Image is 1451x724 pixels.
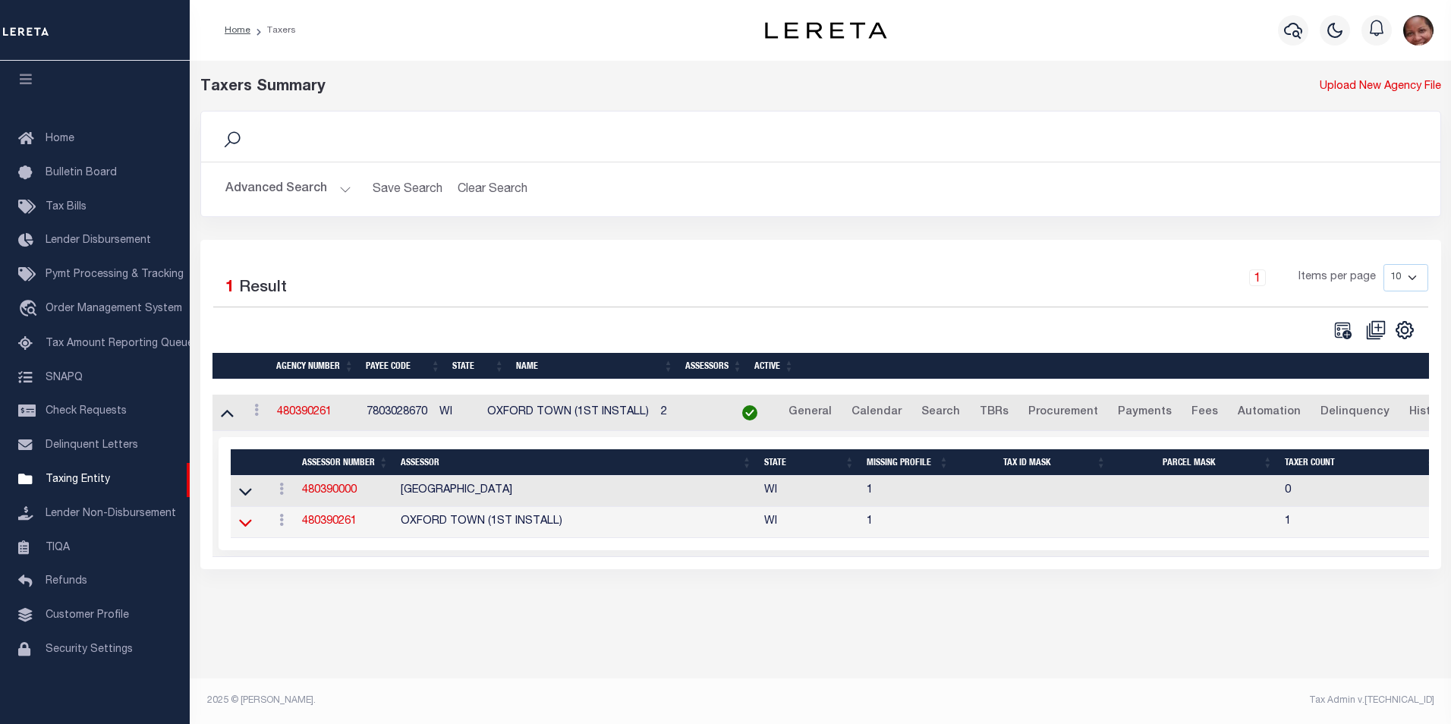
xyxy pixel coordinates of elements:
[1298,269,1376,286] span: Items per page
[955,449,1112,476] th: Tax ID Mask: activate to sort column ascending
[225,175,351,204] button: Advanced Search
[510,353,679,379] th: Name: activate to sort column ascending
[973,401,1015,425] a: TBRs
[46,474,110,485] span: Taxing Entity
[46,610,129,621] span: Customer Profile
[1113,449,1279,476] th: Parcel Mask: activate to sort column ascending
[277,407,332,417] a: 480390261
[1279,476,1441,507] td: 0
[1185,401,1225,425] a: Fees
[481,395,655,432] td: OXFORD TOWN (1ST INSTALL)
[758,476,861,507] td: WI
[861,449,955,476] th: Missing Profile: activate to sort column ascending
[46,168,117,178] span: Bulletin Board
[225,280,234,296] span: 1
[395,507,758,538] td: OXFORD TOWN (1ST INSTALL)
[46,338,194,349] span: Tax Amount Reporting Queue
[655,395,724,432] td: 2
[46,134,74,144] span: Home
[239,276,287,301] label: Result
[302,485,357,496] a: 480390000
[758,507,861,538] td: WI
[1021,401,1105,425] a: Procurement
[1111,401,1179,425] a: Payments
[395,449,758,476] th: Assessor: activate to sort column ascending
[18,300,42,320] i: travel_explore
[1279,449,1441,476] th: Taxer Count: activate to sort column ascending
[46,372,83,382] span: SNAPQ
[46,508,176,519] span: Lender Non-Disbursement
[452,175,534,204] button: Clear Search
[302,516,357,527] a: 480390261
[250,24,296,37] li: Taxers
[1320,79,1441,96] a: Upload New Agency File
[1279,507,1441,538] td: 1
[832,694,1434,707] div: Tax Admin v.[TECHNICAL_ID]
[46,304,182,314] span: Order Management System
[225,26,250,35] a: Home
[296,449,395,476] th: Assessor Number: activate to sort column ascending
[46,440,138,451] span: Delinquent Letters
[446,353,510,379] th: State: activate to sort column ascending
[782,401,839,425] a: General
[758,449,861,476] th: State: activate to sort column ascending
[1249,269,1266,286] a: 1
[46,269,184,280] span: Pymt Processing & Tracking
[270,353,360,379] th: Agency Number: activate to sort column ascending
[196,694,821,707] div: 2025 © [PERSON_NAME].
[200,76,1125,99] div: Taxers Summary
[46,644,133,655] span: Security Settings
[433,395,481,432] td: WI
[679,353,748,379] th: Assessors: activate to sort column ascending
[46,542,70,552] span: TIQA
[1231,401,1308,425] a: Automation
[861,507,955,538] td: 1
[360,353,446,379] th: Payee Code: activate to sort column ascending
[765,22,886,39] img: logo-dark.svg
[1314,401,1396,425] a: Delinquency
[748,353,800,379] th: Active: activate to sort column ascending
[46,576,87,587] span: Refunds
[364,175,452,204] button: Save Search
[360,395,433,432] td: 7803028670
[46,406,127,417] span: Check Requests
[861,476,955,507] td: 1
[914,401,967,425] a: Search
[46,235,151,246] span: Lender Disbursement
[845,401,908,425] a: Calendar
[46,202,87,212] span: Tax Bills
[742,405,757,420] img: check-icon-green.svg
[395,476,758,507] td: [GEOGRAPHIC_DATA]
